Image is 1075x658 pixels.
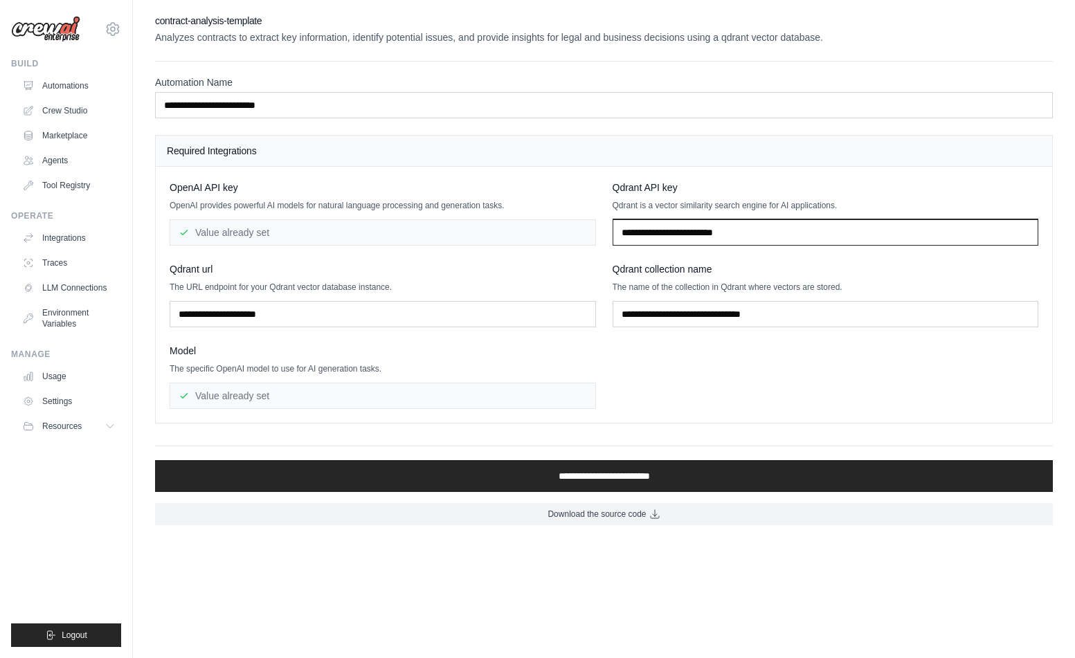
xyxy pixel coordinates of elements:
span: Logout [62,630,87,641]
a: Crew Studio [17,100,121,122]
div: Value already set [170,383,596,409]
img: Logo [11,16,80,42]
p: Qdrant is a vector similarity search engine for AI applications. [613,200,1039,211]
p: The name of the collection in Qdrant where vectors are stored. [613,282,1039,293]
h4: Required Integrations [167,144,1041,158]
a: Usage [17,365,121,387]
a: LLM Connections [17,277,121,299]
div: Operate [11,210,121,221]
a: Tool Registry [17,174,121,197]
label: Automation Name [155,75,1053,89]
a: Environment Variables [17,302,121,335]
a: Marketplace [17,125,121,147]
span: Qdrant url [170,262,213,276]
span: Resources [42,421,82,432]
a: Traces [17,252,121,274]
p: OpenAI provides powerful AI models for natural language processing and generation tasks. [170,200,596,211]
a: Automations [17,75,121,97]
a: Settings [17,390,121,412]
p: Analyzes contracts to extract key information, identify potential issues, and provide insights fo... [155,30,1053,44]
p: The specific OpenAI model to use for AI generation tasks. [170,363,596,374]
span: Download the source code [548,509,646,520]
div: Value already set [170,219,596,246]
p: The URL endpoint for your Qdrant vector database instance. [170,282,596,293]
div: Manage [11,349,121,360]
h2: contract-analysis-template [155,14,1053,28]
button: Logout [11,623,121,647]
a: Integrations [17,227,121,249]
button: Resources [17,415,121,437]
span: Model [170,344,196,358]
span: Qdrant collection name [613,262,712,276]
a: Agents [17,149,121,172]
div: Build [11,58,121,69]
span: OpenAI API key [170,181,238,194]
a: Download the source code [155,503,1053,525]
span: Qdrant API key [613,181,678,194]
